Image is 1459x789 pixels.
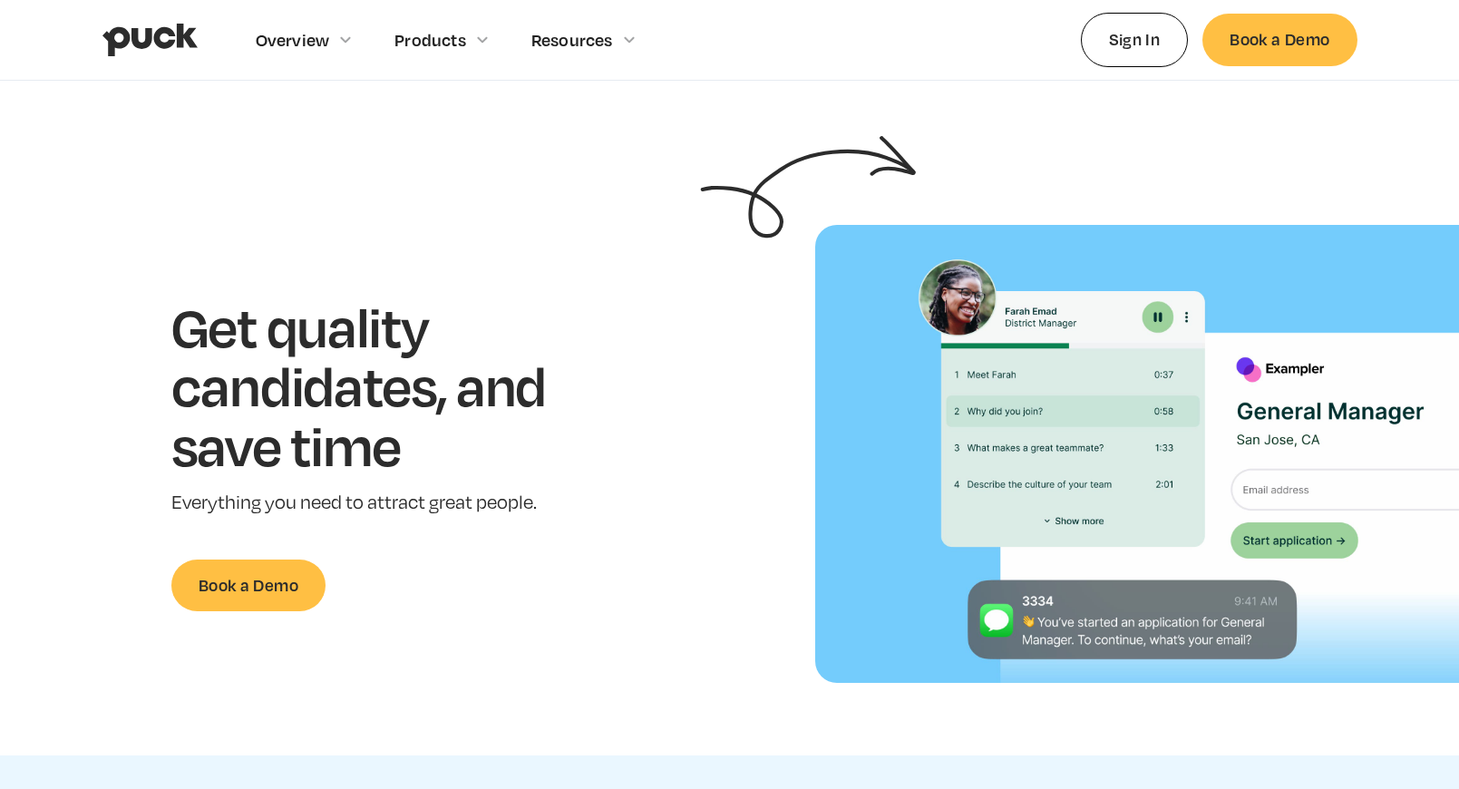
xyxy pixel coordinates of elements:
[171,490,602,516] p: Everything you need to attract great people.
[256,30,330,50] div: Overview
[171,560,326,611] a: Book a Demo
[531,30,613,50] div: Resources
[394,30,466,50] div: Products
[1202,14,1357,65] a: Book a Demo
[1081,13,1189,66] a: Sign In
[171,297,602,475] h1: Get quality candidates, and save time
